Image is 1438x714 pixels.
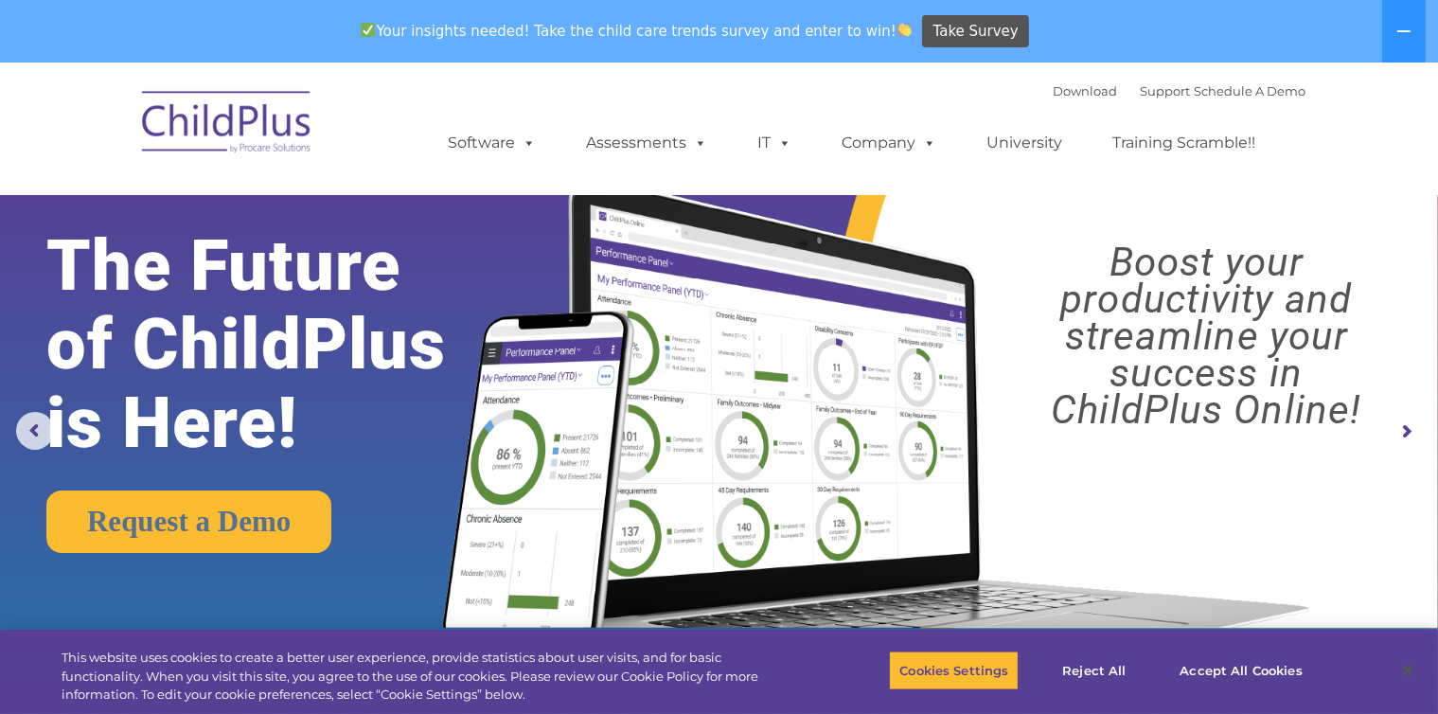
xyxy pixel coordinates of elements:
a: Software [430,124,556,162]
button: Reject All [1035,651,1153,690]
a: University [968,124,1082,162]
a: Schedule A Demo [1195,83,1306,98]
a: Download [1054,83,1118,98]
a: Assessments [568,124,727,162]
a: Support [1141,83,1191,98]
div: This website uses cookies to create a better user experience, provide statistics about user visit... [62,649,790,705]
img: 👏 [897,23,912,37]
rs-layer: Boost your productivity and streamline your success in ChildPlus Online! [993,243,1420,428]
a: IT [739,124,811,162]
font: | [1054,83,1306,98]
button: Accept All Cookies [1169,651,1312,690]
a: Request a Demo [46,491,331,553]
rs-layer: The Future of ChildPlus is Here! [46,226,506,462]
button: Close [1387,650,1429,691]
a: Take Survey [922,15,1029,48]
span: Phone number [263,203,344,217]
img: ChildPlus by Procare Solutions [133,78,322,172]
a: Training Scramble!! [1094,124,1275,162]
a: Company [824,124,956,162]
span: Take Survey [933,15,1019,48]
span: Last name [263,125,321,139]
img: ✅ [361,23,375,37]
button: Cookies Settings [889,651,1019,690]
span: Your insights needed! Take the child care trends survey and enter to win! [353,12,920,49]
